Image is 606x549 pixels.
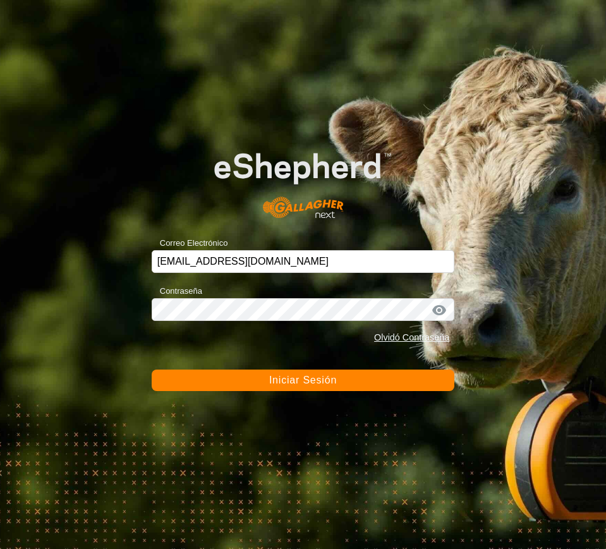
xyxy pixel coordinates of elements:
label: Correo Electrónico [152,237,228,250]
a: Olvidó Contraseña [374,332,449,342]
button: Iniciar Sesión [152,370,455,391]
input: Correo Electrónico [152,250,455,273]
span: Iniciar Sesión [269,375,337,385]
img: Logo de eShepherd [182,128,425,231]
label: Contraseña [152,285,202,298]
